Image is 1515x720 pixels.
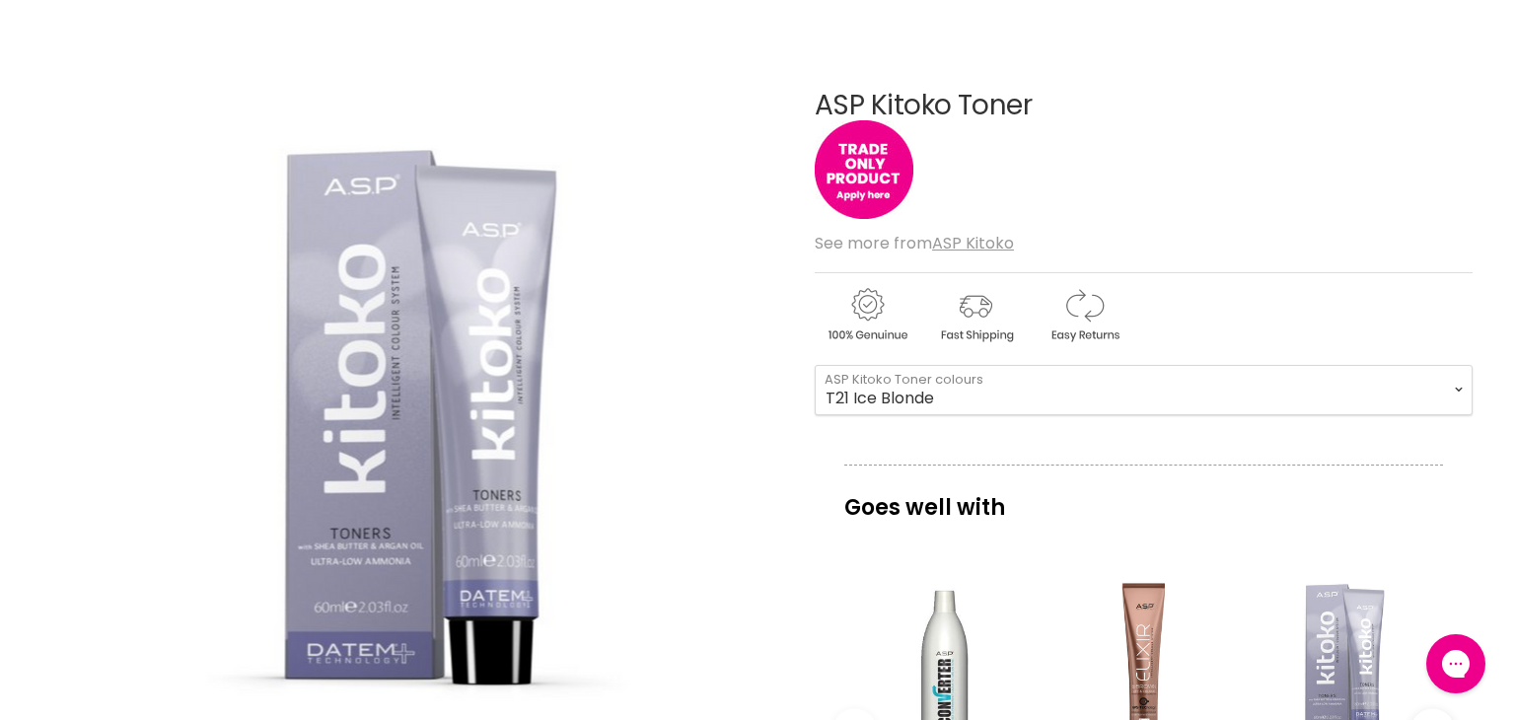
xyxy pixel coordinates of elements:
[815,232,1014,254] span: See more from
[923,285,1028,345] img: shipping.gif
[815,91,1473,121] h1: ASP Kitoko Toner
[815,285,919,345] img: genuine.gif
[1416,627,1495,700] iframe: Gorgias live chat messenger
[815,120,913,219] img: tradeonly_small.jpg
[932,232,1014,254] a: ASP Kitoko
[1032,285,1136,345] img: returns.gif
[844,465,1443,530] p: Goes well with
